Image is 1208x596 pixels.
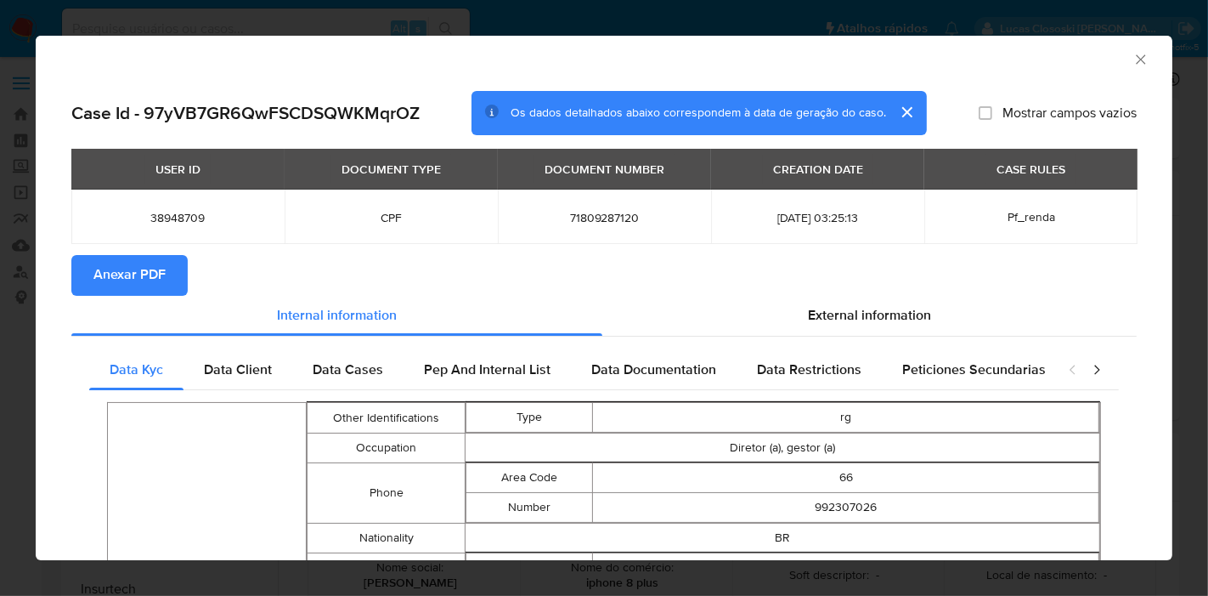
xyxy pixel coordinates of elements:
[511,105,886,122] span: Os dados detalhados abaixo correspondem à data de geração do caso.
[36,36,1172,560] div: closure-recommendation-modal
[808,306,931,326] span: External information
[92,210,264,225] span: 38948709
[763,155,873,184] div: CREATION DATE
[277,306,397,326] span: Internal information
[593,403,1099,433] td: rg
[1008,208,1055,225] span: Pf_renda
[110,360,163,379] span: Data Kyc
[1002,105,1137,122] span: Mostrar campos vazios
[313,360,383,379] span: Data Cases
[466,493,593,523] td: Number
[466,463,593,493] td: Area Code
[518,210,691,225] span: 71809287120
[145,155,211,184] div: USER ID
[1132,51,1148,66] button: Fechar a janela
[204,360,272,379] span: Data Client
[591,360,716,379] span: Data Documentation
[466,553,593,583] td: Full Address
[331,155,451,184] div: DOCUMENT TYPE
[93,257,166,294] span: Anexar PDF
[593,493,1099,523] td: 992307026
[71,102,420,124] h2: Case Id - 97yVB7GR6QwFSCDSQWKMqrOZ
[466,524,1100,553] td: BR
[71,255,188,296] button: Anexar PDF
[466,403,593,433] td: Type
[979,106,992,120] input: Mostrar campos vazios
[534,155,675,184] div: DOCUMENT NUMBER
[886,92,927,133] button: cerrar
[757,360,861,379] span: Data Restrictions
[71,296,1137,337] div: Detailed info
[902,360,1046,379] span: Peticiones Secundarias
[466,434,1100,463] td: Diretor (a), gestor (a)
[731,210,904,225] span: [DATE] 03:25:13
[305,210,477,225] span: CPF
[424,360,550,379] span: Pep And Internal List
[986,155,1075,184] div: CASE RULES
[593,553,1099,583] td: [PERSON_NAME] [STREET_ADDRESS] 78740-141
[307,434,466,463] td: Occupation
[307,403,466,434] td: Other Identifications
[593,463,1099,493] td: 66
[307,524,466,553] td: Nationality
[307,463,466,524] td: Phone
[89,349,1051,390] div: Detailed internal info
